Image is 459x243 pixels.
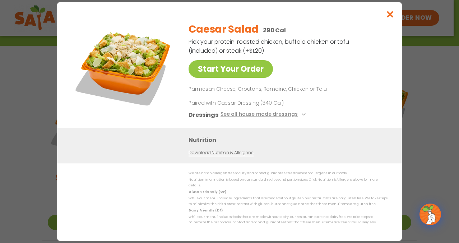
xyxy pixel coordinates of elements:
img: wpChatIcon [420,204,440,224]
p: Parmesan Cheese, Croutons, Romaine, Chicken or Tofu [189,85,385,94]
p: 290 Cal [263,26,286,35]
button: Close modal [379,2,402,26]
strong: Gluten Friendly (GF) [189,190,226,194]
a: Start Your Order [189,60,273,78]
p: Pick your protein: roasted chicken, buffalo chicken or tofu (included) or steak (+$1.20) [189,37,350,55]
h3: Nutrition [189,135,391,144]
button: See all house made dressings [221,110,308,119]
strong: Dairy Friendly (DF) [189,208,222,213]
a: Download Nutrition & Allergens [189,149,253,156]
p: Paired with Caesar Dressing (340 Cal) [189,99,321,107]
p: Nutrition information is based on our standard recipes and portion sizes. Click Nutrition & Aller... [189,177,388,188]
img: Featured product photo for Caesar Salad [73,16,174,117]
p: While our menu includes foods that are made without dairy, our restaurants are not dairy free. We... [189,214,388,225]
p: While our menu includes ingredients that are made without gluten, our restaurants are not gluten ... [189,196,388,207]
h3: Dressings [189,110,218,119]
p: We are not an allergen free facility and cannot guarantee the absence of allergens in our foods. [189,171,388,176]
h2: Caesar Salad [189,22,259,37]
